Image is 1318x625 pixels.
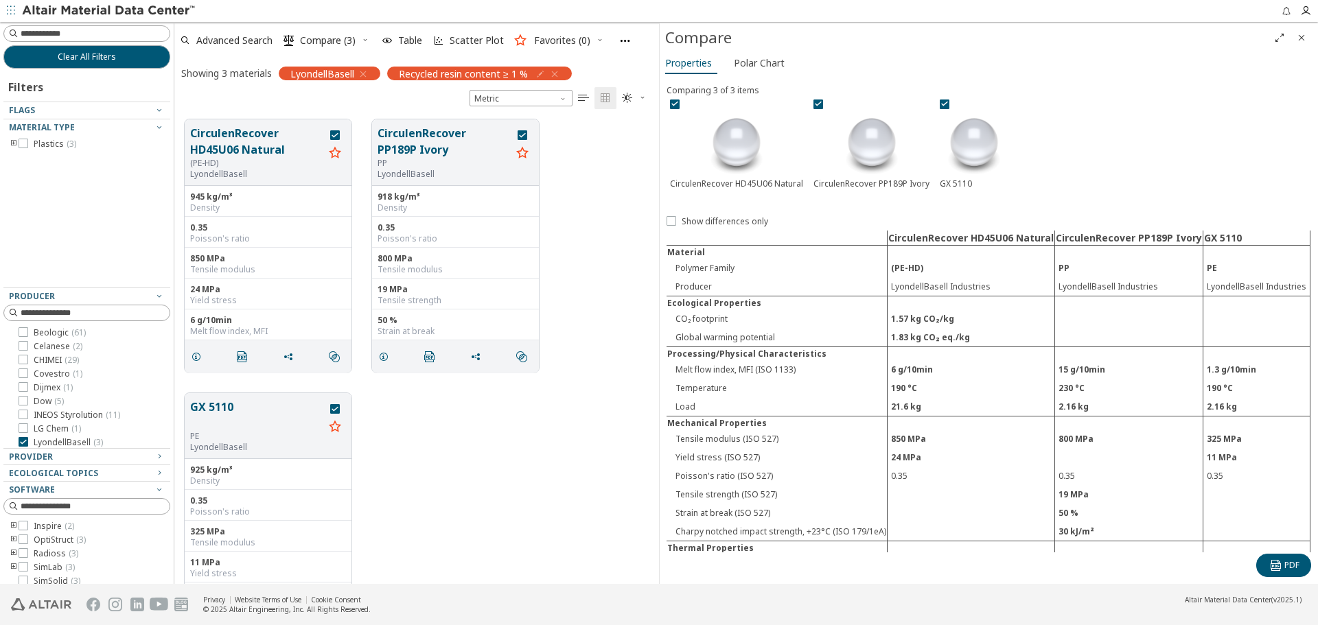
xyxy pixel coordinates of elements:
td: 21.6 kg [888,397,1055,416]
div: Density [190,202,346,213]
td: 6 g/10min [888,360,1055,379]
button: Details [185,343,213,370]
div: CirculenRecover HD45U06 Natural [667,96,807,193]
span: Recycled resin content ≥ 1 % [399,67,528,80]
p: LyondellBasell [190,442,324,453]
span: Producer [9,290,55,302]
span: Scatter Plot [450,36,504,45]
i:  [284,35,294,46]
button: CirculenRecover PP189P Ivory [378,125,511,158]
span: Polar Chart [734,52,785,74]
td: Poisson's ratio (ISO 527) [667,467,888,485]
span: ( 5 ) [54,395,64,407]
span: ( 3 ) [71,575,80,587]
td: 0.35 [888,467,1055,485]
td: 30 kJ/m² [1055,522,1203,541]
div: Comparing 3 of 3 items [667,84,1311,96]
td: 1.3 g/10min [1203,360,1310,379]
span: Favorites (0) [534,36,590,45]
td: Mechanical Properties [667,416,888,429]
button: Share [464,343,493,370]
td: 190 °C [1203,379,1310,397]
td: 190 °C [888,379,1055,397]
td: Melt flow index, MFI (ISO 1133) [667,360,888,379]
div: © 2025 Altair Engineering, Inc. All Rights Reserved. [203,604,371,614]
img: Altair Engineering [11,598,71,611]
span: Table [398,36,422,45]
p: LyondellBasell [190,169,324,180]
td: 2.16 kg [1203,397,1310,416]
button: Ecological Topics [3,465,170,482]
td: Processing/Physical Characteristics [667,346,888,360]
div: 0.35 [190,222,346,233]
span: ( 1 ) [71,423,81,434]
div: Tensile modulus [378,264,533,275]
span: Covestro [34,368,82,379]
i:  [1271,560,1282,571]
div: Tensile strength [378,295,533,306]
span: Metric [470,90,573,106]
img: preview [702,109,771,178]
i: toogle group [9,521,19,532]
a: Cookie Consent [311,595,361,604]
span: PDF [1284,560,1299,571]
td: CirculenRecover HD45U06 Natural [888,231,1055,246]
button: Favorite [324,143,346,165]
div: 0.35 [190,495,346,506]
div: PE [190,431,324,442]
button: PDF Download [418,343,447,370]
div: 0.35 [378,222,533,233]
td: Producer [667,277,888,296]
span: Radioss [34,548,78,559]
td: LyondellBasell Industries [888,277,1055,296]
span: ( 29 ) [65,354,79,366]
span: Beologic [34,327,86,338]
td: 50 % [1055,504,1203,522]
td: Yield stress (ISO 527) [667,448,888,467]
span: ( 1 ) [63,381,73,393]
div: 24 MPa [190,284,346,295]
td: 0.35 [1203,467,1310,485]
td: Global warming potential [667,328,888,347]
div: Melt flow index, MFI [190,326,346,337]
div: Compare [665,27,1269,49]
div: 925 kg/m³ [190,464,346,475]
td: 11 MPa [1203,448,1310,467]
div: Tensile modulus [190,264,346,275]
i:  [516,351,527,362]
button: Producer [3,288,170,305]
div: Poisson's ratio [190,233,346,244]
td: 1.57 kg CO₂/kg [888,309,1055,328]
td: LyondellBasell Industries [1203,277,1310,296]
div: grid [174,109,659,584]
div: CirculenRecover PP189P Ivory [810,96,933,193]
i:  [237,351,248,362]
span: OptiStruct [34,534,86,545]
td: 325 MPa [1203,429,1310,448]
td: 2.16 kg [1055,397,1203,416]
i:  [424,351,435,362]
div: Unit System [470,90,573,106]
div: Strain at break [378,326,533,337]
span: ( 3 ) [67,138,76,150]
td: CO₂ footprint [667,309,888,328]
div: 6 g/10min [190,315,346,326]
td: Thermal Properties [667,541,888,554]
div: 19 MPa [378,284,533,295]
button: Clear All Filters [3,45,170,69]
button: Software [3,482,170,498]
td: (PE-HD) [888,259,1055,277]
button: Material Type [3,119,170,136]
td: 850 MPa [888,429,1055,448]
td: Polymer Family [667,259,888,277]
span: Altair Material Data Center [1185,595,1271,604]
div: 50 % [378,315,533,326]
td: 0.35 [1055,467,1203,485]
td: Material [667,245,888,259]
div: 945 kg/m³ [190,191,346,202]
td: GX 5110 [1203,231,1310,246]
span: LyondellBasell [290,67,354,80]
div: 918 kg/m³ [378,191,533,202]
span: Properties [665,52,712,74]
span: ( 2 ) [73,340,82,352]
